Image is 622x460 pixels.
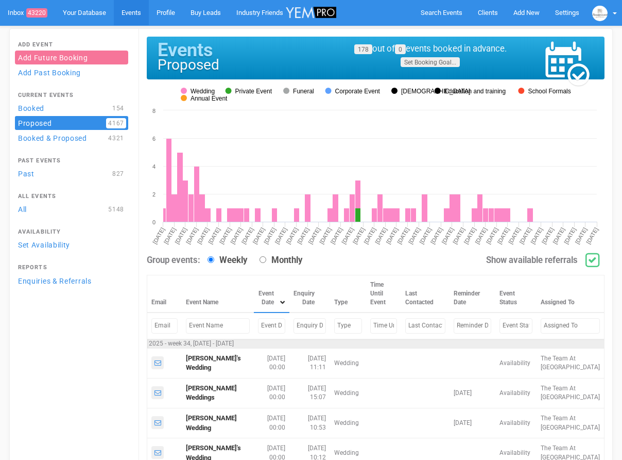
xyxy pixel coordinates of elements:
[318,226,333,245] tspan: [DATE]
[335,88,381,95] tspan: Corporate Event
[18,229,125,235] h4: Availability
[106,204,126,215] span: 5148
[152,136,155,142] tspan: 6
[289,348,330,378] td: [DATE] 11:11
[444,88,506,95] tspan: Education and training
[395,44,406,54] a: 0
[537,275,604,313] th: Assigned To
[254,348,290,378] td: [DATE] 00:00
[151,318,178,333] input: Filter by Email
[258,318,286,333] input: Filter by Event Date
[405,318,445,333] input: Filter by Last Contacted
[463,226,477,245] tspan: [DATE]
[15,101,128,115] a: Booked154
[529,226,544,245] tspan: [DATE]
[296,226,310,245] tspan: [DATE]
[496,226,510,245] tspan: [DATE]
[450,275,495,313] th: Reminder Date
[174,226,188,245] tspan: [DATE]
[254,378,290,408] td: [DATE] 00:00
[362,226,377,245] tspan: [DATE]
[396,226,410,245] tspan: [DATE]
[429,226,444,245] tspan: [DATE]
[289,275,330,313] th: Enquiry Date
[202,254,247,267] label: Weekly
[289,408,330,438] td: [DATE] 10:53
[452,226,466,245] tspan: [DATE]
[450,408,495,438] td: [DATE]
[334,318,362,333] input: Filter by Type
[147,339,604,348] td: 2025 - week 34, [DATE] - [DATE]
[186,384,237,402] a: [PERSON_NAME] Weddings
[340,226,355,245] tspan: [DATE]
[254,254,302,267] label: Monthly
[354,44,372,54] a: 178
[330,378,366,408] td: Wedding
[191,88,215,95] tspan: Wedding
[186,354,241,372] a: [PERSON_NAME]'s Wedding
[110,169,126,179] span: 827
[366,275,401,313] th: Time Until Event
[585,226,599,245] tspan: [DATE]
[485,226,499,245] tspan: [DATE]
[441,226,455,245] tspan: [DATE]
[229,226,244,245] tspan: [DATE]
[495,275,537,313] th: Event Status
[152,191,155,198] tspan: 2
[151,226,166,245] tspan: [DATE]
[152,219,155,225] tspan: 0
[401,57,460,67] a: Set Booking Goal...
[537,408,604,438] td: The Team At [GEOGRAPHIC_DATA]
[507,226,522,245] tspan: [DATE]
[254,408,290,438] td: [DATE] 00:00
[208,256,214,263] input: Weekly
[374,226,388,245] tspan: [DATE]
[478,9,498,17] span: Clients
[537,378,604,408] td: The Team At [GEOGRAPHIC_DATA]
[240,226,255,245] tspan: [DATE]
[285,226,299,245] tspan: [DATE]
[106,133,126,143] span: 4321
[254,275,290,313] th: Event Date
[252,226,266,245] tspan: [DATE]
[110,103,126,113] span: 154
[15,167,128,180] a: Past827
[182,275,253,313] th: Event Name
[401,88,470,95] tspan: [DEMOGRAPHIC_DATA]
[541,318,600,333] input: Filter by Assigned To
[307,226,321,245] tspan: [DATE]
[158,40,335,61] h1: Events
[495,378,537,408] td: Availability
[15,202,128,216] a: All5148
[18,265,125,271] h4: Reports
[274,226,288,245] tspan: [DATE]
[15,274,128,288] a: Enquiries & Referrals
[26,8,47,18] span: 43220
[519,226,533,245] tspan: [DATE]
[330,348,366,378] td: Wedding
[330,226,344,245] tspan: [DATE]
[407,226,422,245] tspan: [DATE]
[186,318,249,333] input: Filter by Event Name
[235,88,272,95] tspan: Private Event
[218,226,233,245] tspan: [DATE]
[186,414,237,432] a: [PERSON_NAME] Wedding
[551,226,566,245] tspan: [DATE]
[537,348,604,378] td: The Team At [GEOGRAPHIC_DATA]
[18,92,125,98] h4: Current Events
[418,226,433,245] tspan: [DATE]
[15,131,128,145] a: Booked & Proposed4321
[385,226,400,245] tspan: [DATE]
[106,118,126,128] span: 4167
[495,408,537,438] td: Availability
[401,275,449,313] th: Last Contacted
[289,378,330,408] td: [DATE] 15:07
[486,255,578,265] strong: Show available referrals
[330,408,366,438] td: Wedding
[15,51,128,64] a: Add Future Booking
[499,318,532,333] input: Filter by Event Status
[263,226,277,245] tspan: [DATE]
[352,226,366,245] tspan: [DATE]
[158,57,335,73] h1: Proposed
[528,88,571,95] tspan: School Formals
